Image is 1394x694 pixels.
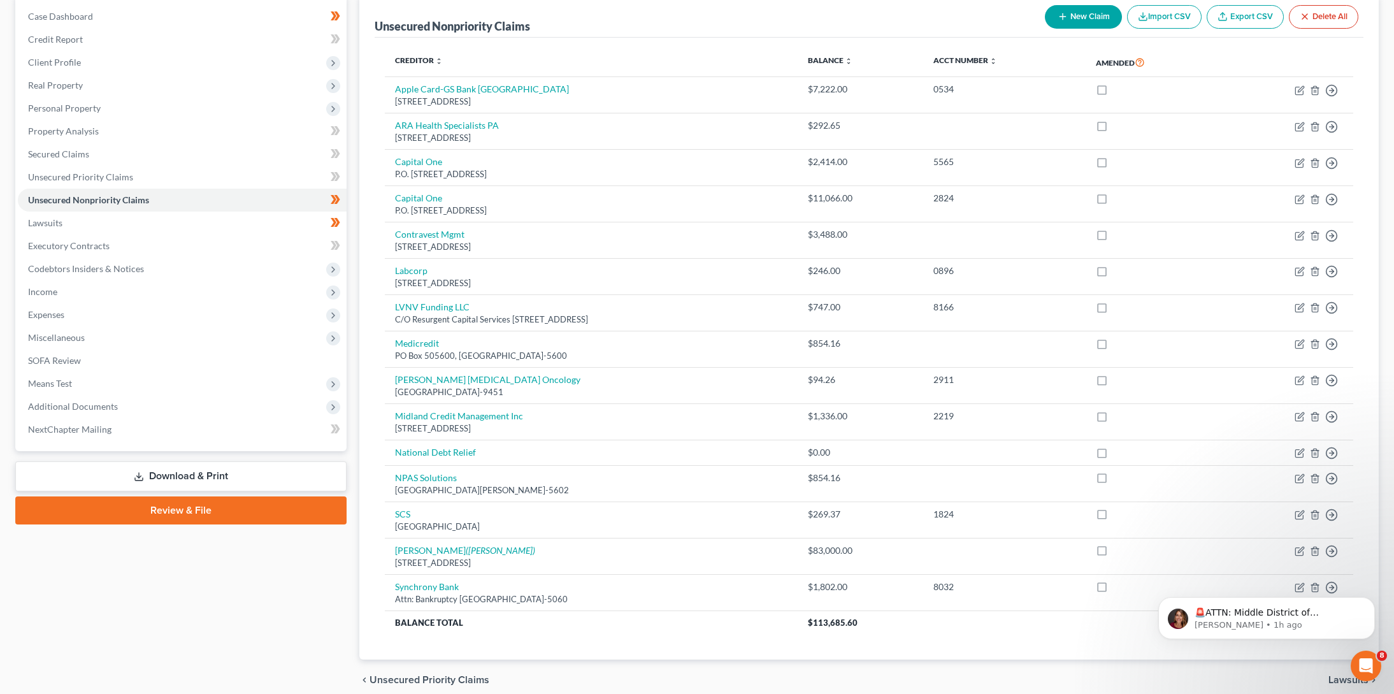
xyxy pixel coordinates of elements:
[395,314,787,326] div: C/O Resurgent Capital Services [STREET_ADDRESS]
[808,472,913,484] div: $854.16
[1328,675,1369,685] span: Lawsuits
[28,148,89,159] span: Secured Claims
[808,264,913,277] div: $246.00
[933,264,1075,277] div: 0896
[989,57,997,65] i: unfold_more
[28,401,118,412] span: Additional Documents
[395,423,787,435] div: [STREET_ADDRESS]
[28,240,110,251] span: Executory Contracts
[395,156,442,167] a: Capital One
[395,241,787,253] div: [STREET_ADDRESS]
[359,675,489,685] button: chevron_left Unsecured Priority Claims
[395,447,476,458] a: National Debt Relief
[933,155,1075,168] div: 5565
[18,28,347,51] a: Credit Report
[1377,651,1387,661] span: 8
[18,120,347,143] a: Property Analysis
[28,103,101,113] span: Personal Property
[1289,5,1358,29] button: Delete All
[1139,570,1394,660] iframe: Intercom notifications message
[28,11,93,22] span: Case Dashboard
[1127,5,1202,29] button: Import CSV
[28,34,83,45] span: Credit Report
[395,509,410,519] a: SCS
[395,472,457,483] a: NPAS Solutions
[395,265,428,276] a: Labcorp
[933,192,1075,205] div: 2824
[395,83,569,94] a: Apple Card-GS Bank [GEOGRAPHIC_DATA]
[395,277,787,289] div: [STREET_ADDRESS]
[395,374,580,385] a: [PERSON_NAME] [MEDICAL_DATA] Oncology
[808,581,913,593] div: $1,802.00
[933,508,1075,521] div: 1824
[933,373,1075,386] div: 2911
[395,521,787,533] div: [GEOGRAPHIC_DATA]
[18,189,347,212] a: Unsecured Nonpriority Claims
[395,96,787,108] div: [STREET_ADDRESS]
[28,194,149,205] span: Unsecured Nonpriority Claims
[395,229,464,240] a: Contravest Mgmt
[1351,651,1381,681] iframe: Intercom live chat
[28,171,133,182] span: Unsecured Priority Claims
[15,461,347,491] a: Download & Print
[28,309,64,320] span: Expenses
[28,80,83,90] span: Real Property
[395,132,787,144] div: [STREET_ADDRESS]
[395,301,470,312] a: LVNV Funding LLC
[933,410,1075,423] div: 2219
[933,301,1075,314] div: 8166
[28,263,144,274] span: Codebtors Insiders & Notices
[28,217,62,228] span: Lawsuits
[28,332,85,343] span: Miscellaneous
[18,235,347,257] a: Executory Contracts
[1207,5,1284,29] a: Export CSV
[18,349,347,372] a: SOFA Review
[1086,48,1220,77] th: Amended
[808,83,913,96] div: $7,222.00
[808,192,913,205] div: $11,066.00
[28,57,81,68] span: Client Profile
[15,496,347,524] a: Review & File
[808,508,913,521] div: $269.37
[18,143,347,166] a: Secured Claims
[808,544,913,557] div: $83,000.00
[395,593,787,605] div: Attn: Bankruptcy [GEOGRAPHIC_DATA]-5060
[933,581,1075,593] div: 8032
[395,484,787,496] div: [GEOGRAPHIC_DATA][PERSON_NAME]-5602
[375,18,530,34] div: Unsecured Nonpriority Claims
[18,418,347,441] a: NextChapter Mailing
[395,168,787,180] div: P.O. [STREET_ADDRESS]
[808,618,858,628] span: $113,685.60
[466,545,535,556] i: ([PERSON_NAME])
[933,55,997,65] a: Acct Number unfold_more
[359,675,370,685] i: chevron_left
[395,386,787,398] div: [GEOGRAPHIC_DATA]-9451
[28,286,57,297] span: Income
[808,55,852,65] a: Balance unfold_more
[395,338,439,349] a: Medicredit
[395,410,523,421] a: Midland Credit Management Inc
[808,155,913,168] div: $2,414.00
[28,126,99,136] span: Property Analysis
[18,5,347,28] a: Case Dashboard
[808,410,913,423] div: $1,336.00
[808,337,913,350] div: $854.16
[18,166,347,189] a: Unsecured Priority Claims
[1328,675,1379,685] button: Lawsuits chevron_right
[933,83,1075,96] div: 0534
[808,301,913,314] div: $747.00
[808,373,913,386] div: $94.26
[845,57,852,65] i: unfold_more
[28,424,111,435] span: NextChapter Mailing
[395,350,787,362] div: PO Box 505600, [GEOGRAPHIC_DATA]-5600
[808,119,913,132] div: $292.65
[395,557,787,569] div: [STREET_ADDRESS]
[18,212,347,235] a: Lawsuits
[395,545,535,556] a: [PERSON_NAME]([PERSON_NAME])
[395,120,499,131] a: ARA Health Specialists PA
[385,611,798,633] th: Balance Total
